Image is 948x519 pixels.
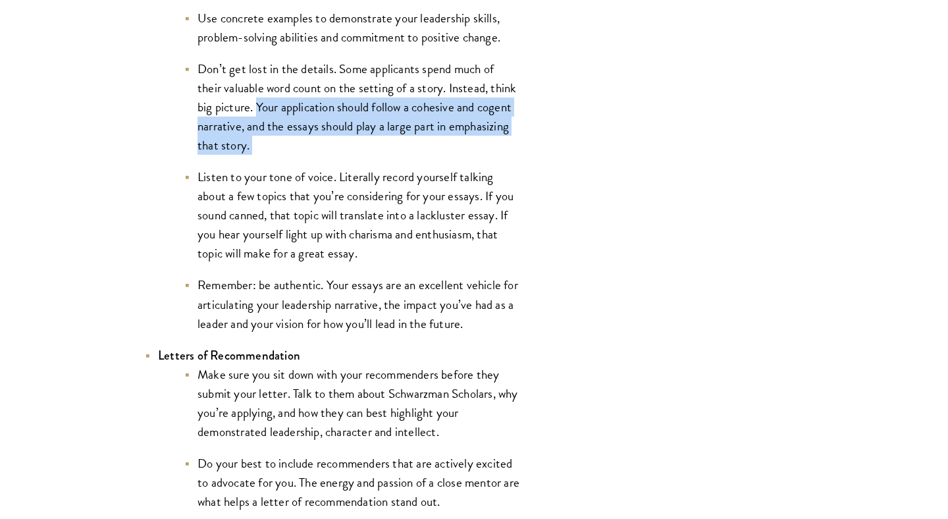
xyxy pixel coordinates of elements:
li: Use concrete examples to demonstrate your leadership skills, problem-solving abilities and commit... [184,9,520,47]
li: Do your best to include recommenders that are actively excited to advocate for you. The energy an... [184,454,520,511]
li: Remember: be authentic. Your essays are an excellent vehicle for articulating your leadership nar... [184,275,520,333]
li: Don’t get lost in the details. Some applicants spend much of their valuable word count on the set... [184,59,520,155]
li: Make sure you sit down with your recommenders before they submit your letter. Talk to them about ... [184,365,520,441]
li: Listen to your tone of voice. Literally record yourself talking about a few topics that you’re co... [184,167,520,263]
strong: Letters of Recommendation [158,346,300,364]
